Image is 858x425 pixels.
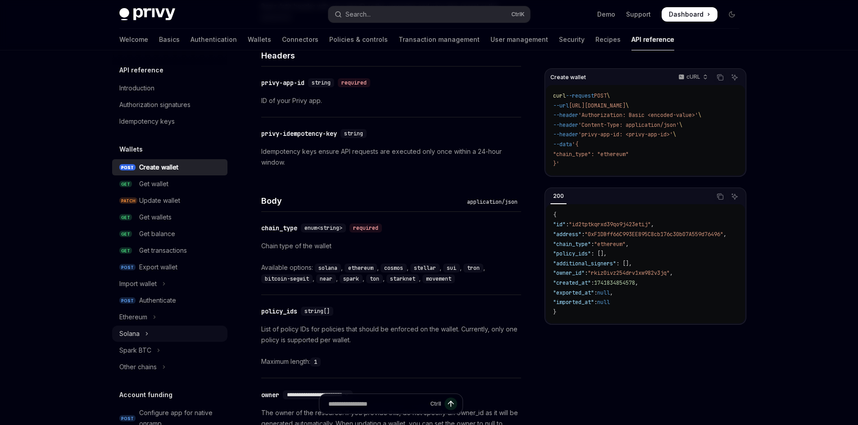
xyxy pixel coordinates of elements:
span: \ [673,131,676,138]
span: \ [626,102,629,109]
code: near [316,274,336,283]
span: Ctrl K [511,11,525,18]
div: required [338,78,370,87]
code: 1 [310,358,321,367]
code: starknet [386,274,419,283]
span: }' [553,160,559,167]
span: \ [607,92,610,99]
span: 1741834854578 [594,279,635,286]
div: Create wallet [139,162,178,173]
span: "imported_at" [553,299,594,306]
span: 'Authorization: Basic <encoded-value>' [578,112,698,119]
span: GET [119,181,132,188]
a: Support [626,10,651,19]
a: POSTAuthenticate [112,292,227,309]
span: 'privy-app-id: <privy-app-id>' [578,131,673,138]
span: "additional_signers" [553,260,616,267]
span: GET [119,231,132,237]
button: Copy the contents from the code block [714,72,726,83]
div: Export wallet [139,262,177,273]
div: , [345,262,381,273]
span: string [312,79,331,86]
span: string[] [304,308,330,315]
a: GETGet wallets [112,209,227,225]
span: : [], [616,260,632,267]
input: Ask a question... [328,394,427,414]
span: Create wallet [550,74,586,81]
a: Security [559,29,585,50]
div: 200 [550,191,567,201]
span: "address" [553,231,581,238]
span: --url [553,102,569,109]
span: , [610,289,613,296]
button: Copy the contents from the code block [714,191,726,202]
span: POST [119,297,136,304]
span: : [591,279,594,286]
div: Idempotency keys [119,116,175,127]
div: , [261,273,316,284]
a: PATCHUpdate wallet [112,192,227,209]
span: { [553,211,556,219]
div: Authorization signatures [119,99,191,110]
h4: Headers [261,49,521,62]
div: Solana [119,328,140,339]
div: Get balance [139,228,175,239]
div: , [443,262,463,273]
h5: Account funding [119,389,173,400]
a: User management [490,29,548,50]
div: privy-idempotency-key [261,129,337,138]
div: , [463,262,487,273]
span: curl [553,92,566,99]
p: List of policy IDs for policies that should be enforced on the wallet. Currently, only one policy... [261,324,521,345]
a: Wallets [248,29,271,50]
div: required [350,224,382,233]
button: Toggle Ethereum section [112,309,227,325]
span: "0xF1DBff66C993EE895C8cb176c30b07A559d76496" [585,231,723,238]
a: POSTExport wallet [112,259,227,275]
div: Spark BTC [119,345,151,356]
a: Basics [159,29,180,50]
code: sui [443,264,460,273]
div: policy_ids [261,307,297,316]
span: --header [553,131,578,138]
span: POST [594,92,607,99]
span: POST [119,415,136,422]
a: Dashboard [662,7,717,22]
div: Update wallet [139,195,180,206]
span: \ [679,121,682,129]
code: spark [340,274,363,283]
span: : [591,241,594,248]
div: Available options: [261,262,521,284]
div: Other chains [119,362,157,372]
span: , [635,279,638,286]
code: stellar [410,264,440,273]
span: "rkiz0ivz254drv1xw982v3jq" [588,269,670,277]
a: Recipes [595,29,621,50]
code: movement [422,274,455,283]
div: Get transactions [139,245,187,256]
span: : [594,299,597,306]
div: Introduction [119,83,154,94]
span: string [344,130,363,137]
div: application/json [463,197,521,206]
span: "ethereum" [594,241,626,248]
a: Connectors [282,29,318,50]
code: tron [463,264,483,273]
button: cURL [673,70,712,85]
span: } [553,309,556,316]
span: "chain_type": "ethereum" [553,151,629,158]
span: , [651,221,654,228]
code: solana [315,264,341,273]
span: --header [553,112,578,119]
select: Select schema type [283,391,353,398]
div: Authenticate [139,295,176,306]
button: Send message [445,398,457,410]
img: dark logo [119,8,175,21]
code: ethereum [345,264,377,273]
a: API reference [631,29,674,50]
div: , [315,262,345,273]
span: : [566,221,569,228]
button: Toggle Import wallet section [112,276,227,292]
button: Open search [328,6,530,22]
span: POST [119,164,136,171]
